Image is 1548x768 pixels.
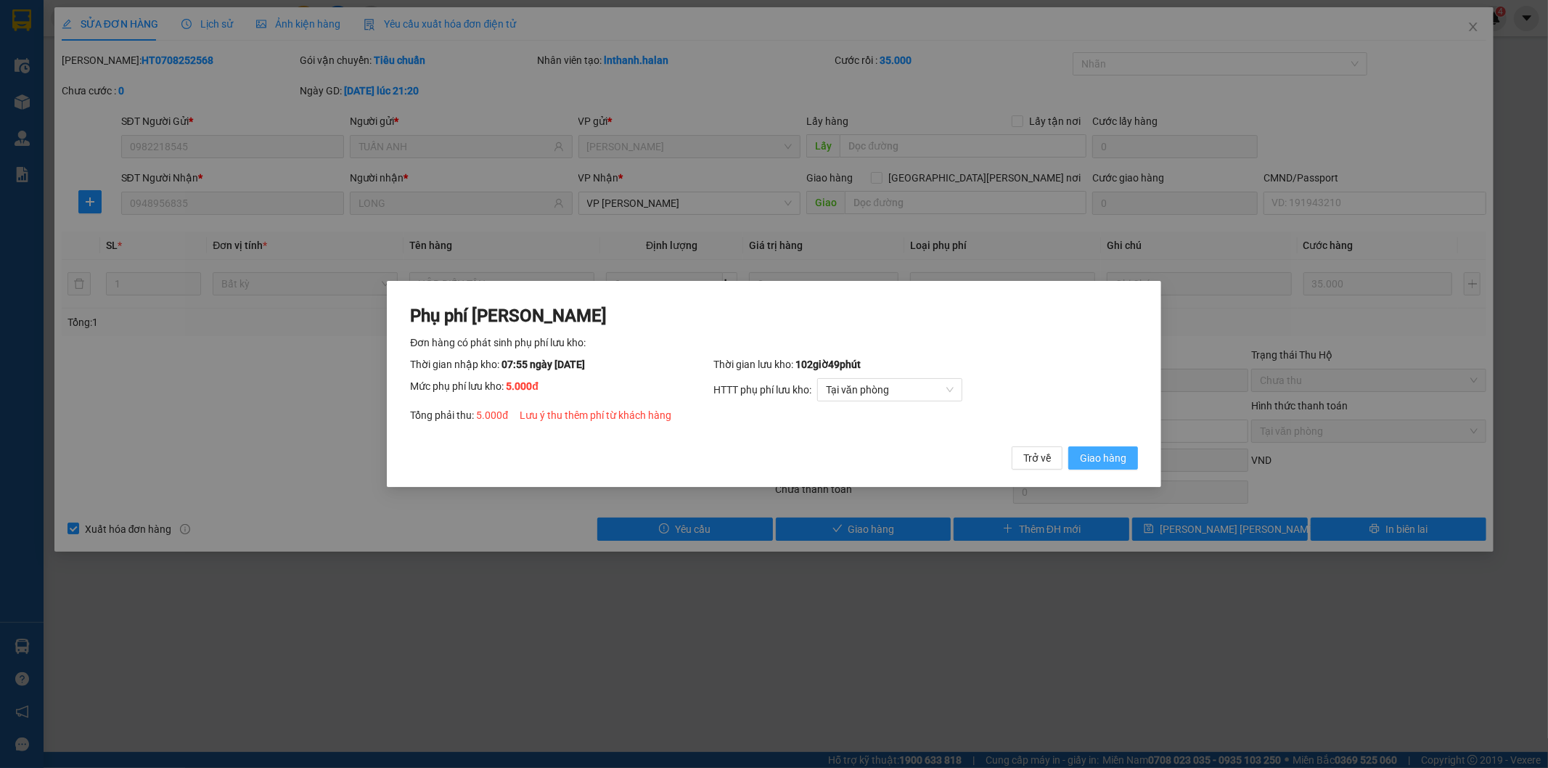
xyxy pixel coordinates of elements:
span: 102 giờ 49 phút [795,359,861,370]
div: Thời gian nhập kho: [410,356,713,372]
button: Trở về [1012,446,1062,470]
span: Lưu ý thu thêm phí từ khách hàng [520,409,671,421]
div: Đơn hàng có phát sinh phụ phí lưu kho: [410,335,1138,351]
span: 5.000 đ [476,409,508,421]
b: GỬI : VP [PERSON_NAME] [18,105,253,129]
span: Trở về [1023,450,1051,466]
button: Giao hàng [1068,446,1138,470]
div: Thời gian lưu kho: [713,356,1138,372]
span: Phụ phí [PERSON_NAME] [410,306,607,326]
span: Tại văn phòng [826,379,954,401]
span: 07:55 ngày [DATE] [501,359,585,370]
span: Giao hàng [1080,450,1126,466]
div: HTTT phụ phí lưu kho: [713,378,1138,401]
div: Tổng phải thu: [410,407,1138,423]
img: logo.jpg [18,18,127,91]
span: 5.000 đ [506,380,538,392]
li: 271 - [PERSON_NAME] Tự [PERSON_NAME][GEOGRAPHIC_DATA] - [GEOGRAPHIC_DATA][PERSON_NAME] [136,36,607,72]
div: Mức phụ phí lưu kho: [410,378,713,401]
